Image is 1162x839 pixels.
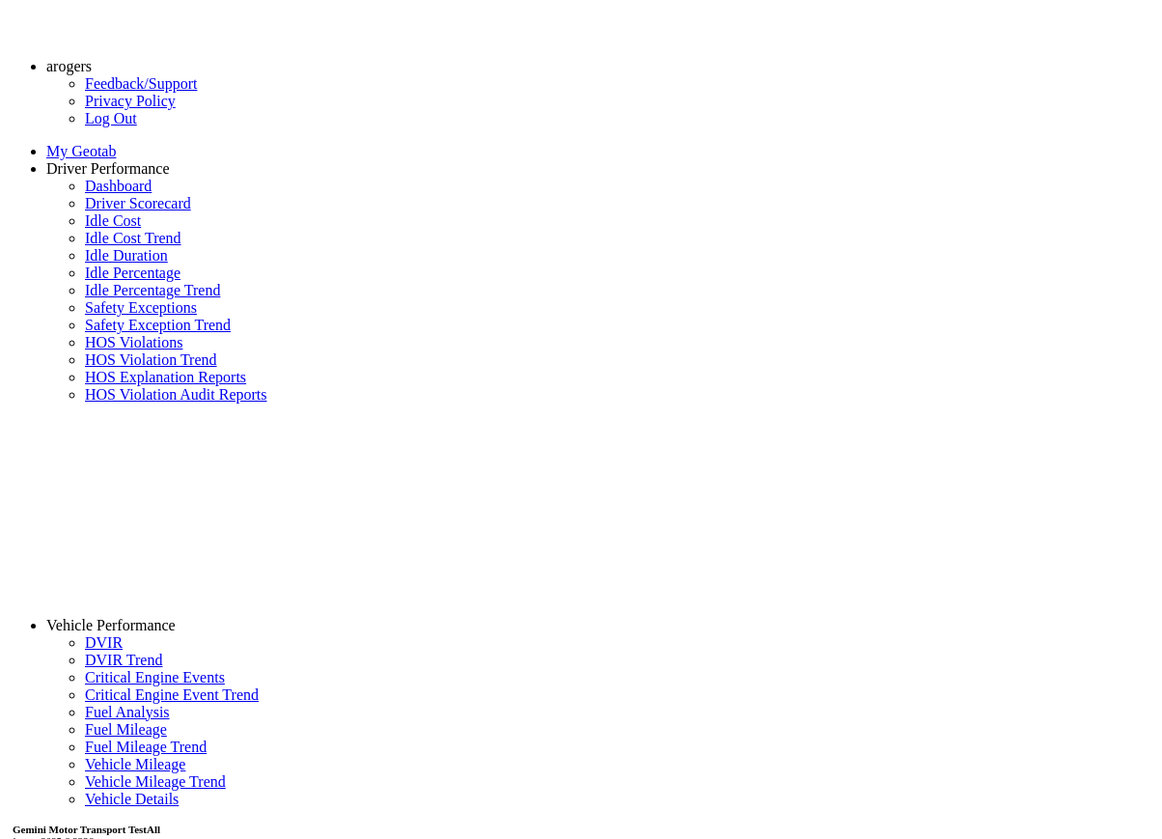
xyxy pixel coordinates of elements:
a: Idle Percentage [85,265,180,281]
b: Gemini Motor Transport TestAll [13,824,160,835]
a: Driver Performance [46,160,170,177]
a: Critical Engine Events [85,669,225,685]
a: Fuel Mileage [85,721,167,738]
a: Idle Percentage Trend [85,282,220,298]
a: DVIR Trend [85,652,162,668]
a: HOS Violation Audit Reports [85,386,267,403]
a: Idle Cost [85,212,141,229]
a: Safety Exceptions [85,299,197,316]
a: DVIR [85,634,123,651]
a: arogers [46,58,92,74]
a: Fuel Analysis [85,704,170,720]
a: Safety Exception Trend [85,317,231,333]
a: Vehicle Performance [46,617,176,633]
a: HOS Violations [85,334,182,350]
a: My Geotab [46,143,116,159]
a: Vehicle Details [85,791,179,807]
a: Vehicle Mileage [85,756,185,772]
a: Driver Scorecard [85,195,191,211]
a: Feedback/Support [85,75,197,92]
a: HOS Explanation Reports [85,369,246,385]
a: HOS Violation Trend [85,351,217,368]
a: Vehicle Mileage Trend [85,773,226,790]
a: Log Out [85,110,137,126]
a: Idle Duration [85,247,168,264]
a: Fuel Mileage Trend [85,739,207,755]
a: Dashboard [85,178,152,194]
a: Critical Engine Event Trend [85,686,259,703]
a: Privacy Policy [85,93,176,109]
a: Idle Cost Trend [85,230,181,246]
